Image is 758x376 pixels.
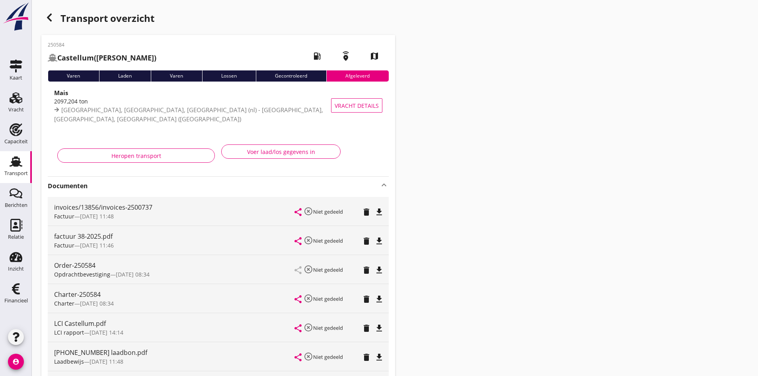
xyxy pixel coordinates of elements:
i: share [293,323,303,333]
strong: Mais [54,89,68,97]
span: Laadbewijs [54,358,84,365]
div: Financieel [4,298,28,303]
small: Niet gedeeld [313,237,343,244]
span: [DATE] 11:48 [90,358,123,365]
i: highlight_off [304,352,313,361]
span: [GEOGRAPHIC_DATA], [GEOGRAPHIC_DATA], [GEOGRAPHIC_DATA] (nl) - [GEOGRAPHIC_DATA], [GEOGRAPHIC_DAT... [54,106,323,123]
i: delete [362,353,371,362]
div: Transport [4,171,28,176]
div: Heropen transport [64,152,208,160]
small: Niet gedeeld [313,266,343,273]
div: Transport overzicht [41,10,395,29]
i: highlight_off [304,236,313,245]
div: — [54,212,295,220]
div: Vracht [8,107,24,112]
i: map [363,45,386,67]
button: Heropen transport [57,148,215,163]
button: Voer laad/los gegevens in [221,144,341,159]
div: Charter-250584 [54,290,295,299]
i: delete [362,294,371,304]
a: Mais2097,204 ton[GEOGRAPHIC_DATA], [GEOGRAPHIC_DATA], [GEOGRAPHIC_DATA] (nl) - [GEOGRAPHIC_DATA],... [48,88,389,123]
span: [DATE] 11:48 [80,212,114,220]
i: delete [362,236,371,246]
strong: Castellum [57,53,94,62]
div: [PHONE_NUMBER] laadbon.pdf [54,348,295,357]
span: Opdrachtbevestiging [54,271,110,278]
i: local_gas_station [306,45,328,67]
i: highlight_off [304,294,313,303]
span: Vracht details [335,101,379,110]
i: share [293,236,303,246]
i: highlight_off [304,207,313,216]
div: — [54,299,295,308]
span: Factuur [54,212,74,220]
button: Vracht details [331,98,382,113]
div: — [54,241,295,249]
div: Lossen [202,70,256,82]
small: Niet gedeeld [313,353,343,360]
div: Afgeleverd [326,70,389,82]
span: Factuur [54,242,74,249]
i: file_download [374,207,384,217]
div: Gecontroleerd [256,70,326,82]
div: — [54,328,295,337]
i: share [293,353,303,362]
div: — [54,357,295,366]
div: Varen [48,70,99,82]
i: file_download [374,294,384,304]
div: Relatie [8,234,24,240]
div: factuur 38-2025.pdf [54,232,295,241]
i: file_download [374,265,384,275]
div: Laden [99,70,151,82]
i: delete [362,323,371,333]
div: Berichten [5,203,27,208]
small: Niet gedeeld [313,295,343,302]
div: Varen [151,70,202,82]
div: Order-250584 [54,261,295,270]
p: 250584 [48,41,156,49]
i: emergency_share [335,45,357,67]
i: keyboard_arrow_up [379,180,389,190]
span: LCI rapport [54,329,84,336]
h2: ([PERSON_NAME]) [48,53,156,63]
div: — [54,270,295,279]
i: account_circle [8,354,24,370]
div: Voer laad/los gegevens in [228,148,334,156]
div: Capaciteit [4,139,28,144]
span: [DATE] 14:14 [90,329,123,336]
small: Niet gedeeld [313,324,343,331]
i: share [293,294,303,304]
span: [DATE] 08:34 [80,300,114,307]
span: [DATE] 08:34 [116,271,150,278]
div: Kaart [10,75,22,80]
i: highlight_off [304,265,313,274]
i: highlight_off [304,323,313,332]
i: file_download [374,236,384,246]
i: file_download [374,353,384,362]
strong: Documenten [48,181,379,191]
i: delete [362,207,371,217]
img: logo-small.a267ee39.svg [2,2,30,31]
small: Niet gedeeld [313,208,343,215]
i: delete [362,265,371,275]
div: 2097,204 ton [54,97,349,105]
i: share [293,207,303,217]
i: file_download [374,323,384,333]
div: Inzicht [8,266,24,271]
span: [DATE] 11:46 [80,242,114,249]
div: LCI Castellum.pdf [54,319,295,328]
span: Charter [54,300,74,307]
div: invoices/13856/invoices-2500737 [54,203,295,212]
